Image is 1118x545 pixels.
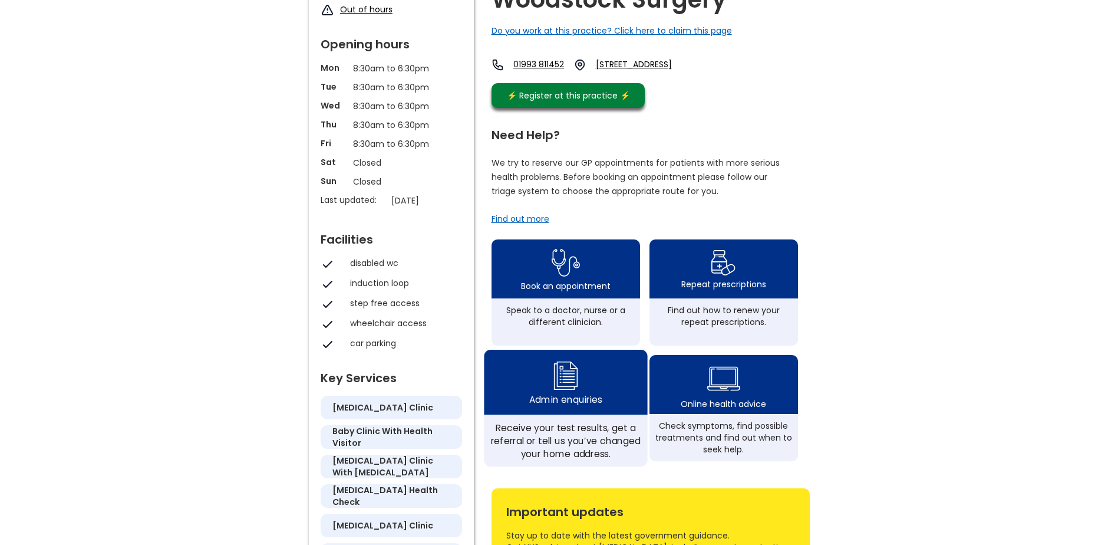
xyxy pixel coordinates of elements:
div: car parking [350,337,456,349]
p: 8:30am to 6:30pm [353,100,430,113]
img: admin enquiry icon [551,358,579,393]
a: Do you work at this practice? Click here to claim this page [492,25,732,37]
h5: [MEDICAL_DATA] clinic [332,402,433,413]
h5: baby clinic with health visitor [332,425,450,449]
p: 8:30am to 6:30pm [353,119,430,132]
p: Wed [321,100,347,111]
a: admin enquiry iconAdmin enquiriesReceive your test results, get a referral or tell us you’ve chan... [484,350,647,467]
p: Tue [321,81,347,93]
h5: [MEDICAL_DATA] health check [332,484,450,508]
p: We try to reserve our GP appointments for patients with more serious health problems. Before book... [492,156,780,198]
div: ⚡️ Register at this practice ⚡️ [501,89,636,102]
p: Last updated: [321,194,385,206]
img: telephone icon [492,58,504,71]
div: disabled wc [350,257,456,269]
div: Need Help? [492,123,798,141]
div: Important updates [506,500,795,518]
div: Opening hours [321,32,462,50]
img: practice location icon [573,58,586,71]
div: step free access [350,297,456,309]
div: Check symptoms, find possible treatments and find out when to seek help. [655,420,792,455]
div: Online health advice [681,398,766,410]
a: [STREET_ADDRESS] [596,58,697,71]
a: repeat prescription iconRepeat prescriptionsFind out how to renew your repeat prescriptions. [649,239,798,346]
div: Facilities [321,228,462,245]
div: Key Services [321,366,462,384]
h5: [MEDICAL_DATA] clinic with [MEDICAL_DATA] [332,455,450,478]
a: book appointment icon Book an appointmentSpeak to a doctor, nurse or a different clinician. [492,239,640,346]
div: Receive your test results, get a referral or tell us you’ve changed your home address. [490,421,641,460]
div: Book an appointment [521,280,611,292]
a: Out of hours [340,4,393,15]
p: Sat [321,156,347,168]
p: Closed [353,175,430,188]
p: 8:30am to 6:30pm [353,137,430,150]
p: Closed [353,156,430,169]
p: Mon [321,62,347,74]
p: 8:30am to 6:30pm [353,62,430,75]
div: Speak to a doctor, nurse or a different clinician. [497,304,634,328]
p: Fri [321,137,347,149]
a: health advice iconOnline health adviceCheck symptoms, find possible treatments and find out when ... [649,355,798,461]
img: exclamation icon [321,4,334,17]
p: Thu [321,119,347,130]
p: Sun [321,175,347,187]
img: book appointment icon [552,245,580,280]
div: wheelchair access [350,317,456,329]
div: Repeat prescriptions [681,278,766,290]
a: 01993 811452 [513,58,564,71]
p: 8:30am to 6:30pm [353,81,430,94]
p: [DATE] [391,194,468,207]
div: Admin enquiries [529,393,602,406]
h5: [MEDICAL_DATA] clinic [332,520,433,531]
div: Find out how to renew your repeat prescriptions. [655,304,792,328]
div: induction loop [350,277,456,289]
img: health advice icon [707,359,740,398]
a: ⚡️ Register at this practice ⚡️ [492,83,645,108]
a: Find out more [492,213,549,225]
img: repeat prescription icon [711,247,736,278]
